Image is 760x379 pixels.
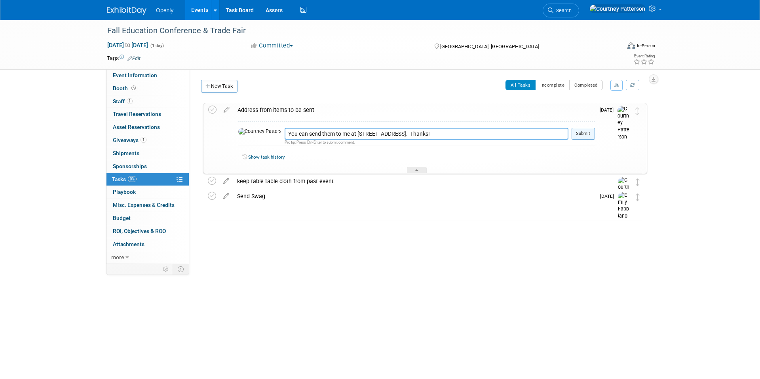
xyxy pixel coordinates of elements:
[572,128,595,140] button: Submit
[106,251,189,264] a: more
[626,80,639,90] a: Refresh
[113,85,137,91] span: Booth
[233,189,595,203] div: Send Swag
[127,56,141,61] a: Edit
[107,7,146,15] img: ExhibitDay
[130,85,137,91] span: Booth not reserved yet
[173,264,189,274] td: Toggle Event Tabs
[106,238,189,251] a: Attachments
[505,80,536,90] button: All Tasks
[248,154,285,160] a: Show task history
[113,228,166,234] span: ROI, Objectives & ROO
[113,150,139,156] span: Shipments
[127,98,133,104] span: 1
[106,212,189,225] a: Budget
[535,80,570,90] button: Incomplete
[106,134,189,147] a: Giveaways1
[107,42,148,49] span: [DATE] [DATE]
[201,80,237,93] a: New Task
[635,107,639,115] i: Move task
[633,54,655,58] div: Event Rating
[106,225,189,238] a: ROI, Objectives & ROO
[106,147,189,160] a: Shipments
[233,174,602,188] div: keep table table cloth from past event
[600,193,618,199] span: [DATE]
[553,8,572,13] span: Search
[618,177,630,212] img: Courtney Patterson
[111,254,124,260] span: more
[238,128,281,135] img: Courtney Patterson
[113,124,160,130] span: Asset Reservations
[150,43,164,48] span: (1 day)
[113,111,161,117] span: Travel Reservations
[159,264,173,274] td: Personalize Event Tab Strip
[569,80,603,90] button: Completed
[141,137,146,143] span: 1
[106,82,189,95] a: Booth
[543,4,579,17] a: Search
[219,193,233,200] a: edit
[106,186,189,199] a: Playbook
[104,24,608,38] div: Fall Education Conference & Trade Fair
[636,178,640,186] i: Move task
[247,42,296,50] button: Committed
[627,42,635,49] img: Format-Inperson.png
[124,42,131,48] span: to
[106,69,189,82] a: Event Information
[106,108,189,121] a: Travel Reservations
[617,106,629,140] img: Courtney Patterson
[113,72,157,78] span: Event Information
[106,160,189,173] a: Sponsorships
[106,199,189,212] a: Misc. Expenses & Credits
[113,98,133,104] span: Staff
[113,189,136,195] span: Playbook
[636,193,640,201] i: Move task
[107,54,141,62] td: Tags
[574,41,655,53] div: Event Format
[106,121,189,134] a: Asset Reservations
[156,7,173,13] span: Openly
[113,215,131,221] span: Budget
[128,176,137,182] span: 0%
[112,176,137,182] span: Tasks
[285,140,568,145] div: Pro tip: Press Ctrl-Enter to submit comment.
[220,106,234,114] a: edit
[106,95,189,108] a: Staff1
[106,173,189,186] a: Tasks0%
[113,241,144,247] span: Attachments
[113,137,146,143] span: Giveaways
[219,178,233,185] a: edit
[113,163,147,169] span: Sponsorships
[440,44,539,49] span: [GEOGRAPHIC_DATA], [GEOGRAPHIC_DATA]
[234,103,595,117] div: Address from items to be sent
[636,43,655,49] div: In-Person
[618,192,630,220] img: Emily Fabbiano
[113,202,175,208] span: Misc. Expenses & Credits
[589,4,646,13] img: Courtney Patterson
[600,107,617,113] span: [DATE]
